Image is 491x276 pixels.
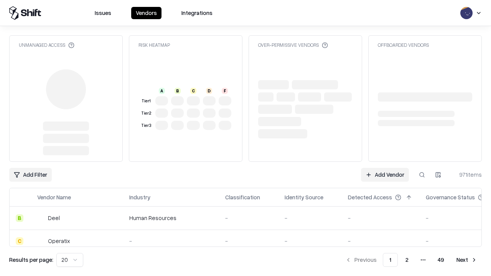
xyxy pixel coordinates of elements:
div: - [285,237,336,245]
div: Risk Heatmap [138,42,170,48]
div: Human Resources [129,214,213,222]
div: - [225,214,272,222]
div: - [348,214,414,222]
div: - [348,237,414,245]
div: Classification [225,193,260,201]
img: Deel [37,214,45,222]
div: - [285,214,336,222]
button: Vendors [131,7,161,19]
nav: pagination [341,253,482,267]
div: Industry [129,193,150,201]
div: Unmanaged Access [19,42,74,48]
button: Next [452,253,482,267]
div: D [206,88,212,94]
div: 971 items [451,171,482,179]
div: Tier 3 [140,122,152,129]
div: C [190,88,196,94]
div: A [159,88,165,94]
div: - [225,237,272,245]
p: Results per page: [9,256,53,264]
button: Issues [90,7,116,19]
img: Operatix [37,237,45,245]
div: Operatix [48,237,70,245]
div: Deel [48,214,60,222]
button: Add Filter [9,168,52,182]
div: B [175,88,181,94]
button: 49 [432,253,450,267]
div: Vendor Name [37,193,71,201]
a: Add Vendor [361,168,409,182]
div: F [222,88,228,94]
div: - [129,237,213,245]
div: Tier 1 [140,98,152,104]
div: Governance Status [426,193,475,201]
div: C [16,237,23,245]
button: 1 [383,253,398,267]
div: Offboarded Vendors [378,42,429,48]
button: Integrations [177,7,217,19]
div: Over-Permissive Vendors [258,42,328,48]
button: 2 [399,253,415,267]
div: Identity Source [285,193,323,201]
div: B [16,214,23,222]
div: Tier 2 [140,110,152,117]
div: Detected Access [348,193,392,201]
